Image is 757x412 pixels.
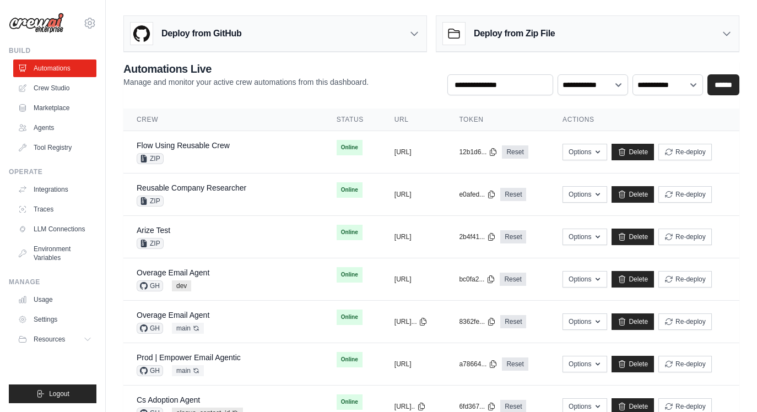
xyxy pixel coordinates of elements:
[658,313,712,330] button: Re-deploy
[161,27,241,40] h3: Deploy from GitHub
[563,186,607,203] button: Options
[459,317,496,326] button: 8362fe...
[13,59,96,77] a: Automations
[13,99,96,117] a: Marketplace
[137,183,246,192] a: Reusable Company Researcher
[9,278,96,286] div: Manage
[502,145,528,159] a: Reset
[13,139,96,156] a: Tool Registry
[323,109,381,131] th: Status
[500,230,526,243] a: Reset
[13,291,96,308] a: Usage
[137,226,170,235] a: Arize Test
[137,395,200,404] a: Cs Adoption Agent
[9,384,96,403] button: Logout
[9,13,64,34] img: Logo
[337,182,363,198] span: Online
[612,186,654,203] a: Delete
[131,23,153,45] img: GitHub Logo
[337,267,363,283] span: Online
[563,144,607,160] button: Options
[137,353,241,362] a: Prod | Empower Email Agentic
[459,402,496,411] button: 6fd367...
[549,109,739,131] th: Actions
[13,311,96,328] a: Settings
[459,275,495,284] button: bc0fa2...
[13,181,96,198] a: Integrations
[658,186,712,203] button: Re-deploy
[612,356,654,372] a: Delete
[563,271,607,288] button: Options
[13,200,96,218] a: Traces
[13,330,96,348] button: Resources
[172,365,204,376] span: main
[137,141,230,150] a: Flow Using Reusable Crew
[337,394,363,410] span: Online
[612,313,654,330] a: Delete
[381,109,446,131] th: URL
[9,46,96,55] div: Build
[34,335,65,344] span: Resources
[612,144,654,160] a: Delete
[459,148,498,156] button: 12b1d6...
[474,27,555,40] h3: Deploy from Zip File
[337,225,363,240] span: Online
[337,310,363,325] span: Online
[500,315,526,328] a: Reset
[13,79,96,97] a: Crew Studio
[459,360,498,368] button: a78664...
[658,271,712,288] button: Re-deploy
[137,323,163,334] span: GH
[502,357,528,371] a: Reset
[563,356,607,372] button: Options
[9,167,96,176] div: Operate
[137,280,163,291] span: GH
[563,229,607,245] button: Options
[137,311,209,319] a: Overage Email Agent
[123,109,323,131] th: Crew
[446,109,549,131] th: Token
[337,352,363,367] span: Online
[500,273,526,286] a: Reset
[612,229,654,245] a: Delete
[172,280,191,291] span: dev
[13,220,96,238] a: LLM Connections
[563,313,607,330] button: Options
[172,323,204,334] span: main
[337,140,363,155] span: Online
[137,153,164,164] span: ZIP
[49,389,69,398] span: Logout
[137,238,164,249] span: ZIP
[137,268,209,277] a: Overage Email Agent
[13,240,96,267] a: Environment Variables
[500,188,526,201] a: Reset
[658,229,712,245] button: Re-deploy
[459,190,496,199] button: e0afed...
[658,356,712,372] button: Re-deploy
[612,271,654,288] a: Delete
[459,232,496,241] button: 2b4f41...
[13,119,96,137] a: Agents
[137,196,164,207] span: ZIP
[137,365,163,376] span: GH
[123,77,369,88] p: Manage and monitor your active crew automations from this dashboard.
[658,144,712,160] button: Re-deploy
[123,61,369,77] h2: Automations Live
